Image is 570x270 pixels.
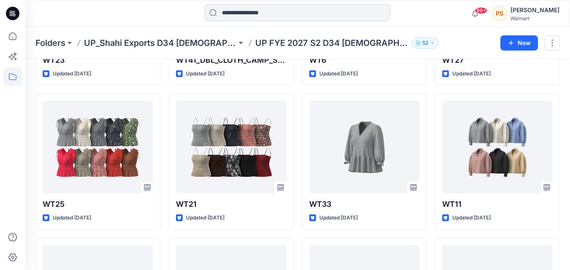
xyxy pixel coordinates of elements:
[255,37,408,49] p: UP FYE 2027 S2 D34 [DEMOGRAPHIC_DATA] Woven Tops
[53,214,91,222] p: Updated [DATE]
[500,35,538,51] button: New
[186,70,224,78] p: Updated [DATE]
[442,54,553,66] p: WT27
[319,70,358,78] p: Updated [DATE]
[43,101,153,193] a: WT25
[452,214,491,222] p: Updated [DATE]
[43,198,153,210] p: WT25
[176,101,286,193] a: WT21
[84,37,237,49] a: UP_Shahi Exports D34 [DEMOGRAPHIC_DATA] Tops
[442,101,553,193] a: WT11
[309,54,420,66] p: WT6
[412,37,439,49] button: 52
[422,38,428,48] p: 52
[511,15,559,21] div: Walmart
[511,5,559,15] div: [PERSON_NAME]
[319,214,358,222] p: Updated [DATE]
[35,37,65,49] a: Folders
[176,54,286,66] p: WT41_DBL_CLOTH_CAMP_SHIRT
[176,198,286,210] p: WT21
[309,198,420,210] p: WT33
[309,101,420,193] a: WT33
[43,54,153,66] p: WT23
[492,6,507,21] div: PS
[475,7,487,14] span: 99+
[186,214,224,222] p: Updated [DATE]
[452,70,491,78] p: Updated [DATE]
[53,70,91,78] p: Updated [DATE]
[442,198,553,210] p: WT11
